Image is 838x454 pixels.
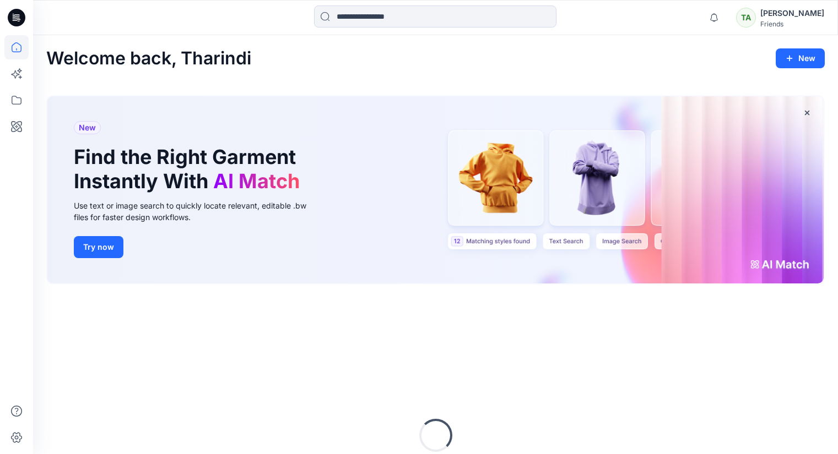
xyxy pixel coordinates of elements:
[760,20,824,28] div: Friends
[74,200,322,223] div: Use text or image search to quickly locate relevant, editable .bw files for faster design workflows.
[776,48,825,68] button: New
[213,169,300,193] span: AI Match
[74,145,305,193] h1: Find the Right Garment Instantly With
[74,236,123,258] button: Try now
[760,7,824,20] div: [PERSON_NAME]
[79,121,96,134] span: New
[736,8,756,28] div: TA
[46,48,251,69] h2: Welcome back, Tharindi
